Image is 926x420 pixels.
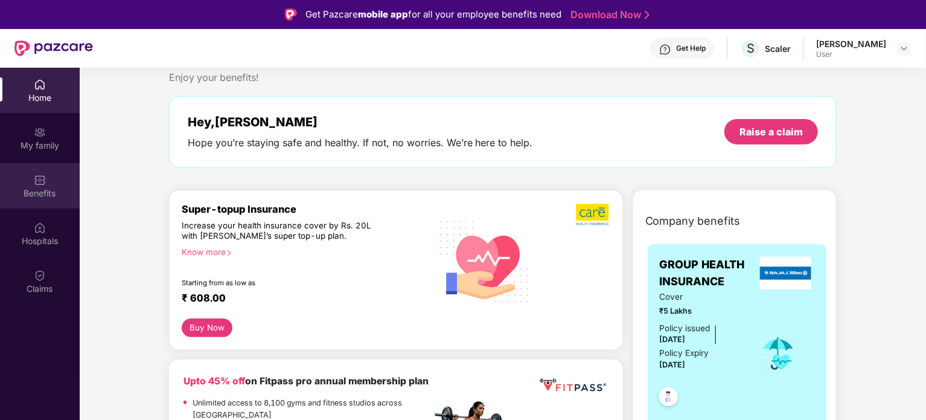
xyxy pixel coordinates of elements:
[34,79,46,91] img: svg+xml;base64,PHN2ZyBpZD0iSG9tZSIgeG1sbnM9Imh0dHA6Ly93d3cudzMub3JnLzIwMDAvc3ZnIiB3aWR0aD0iMjAiIG...
[432,206,539,315] img: svg+xml;base64,PHN2ZyB4bWxucz0iaHR0cDovL3d3dy53My5vcmcvMjAwMC9zdmciIHhtbG5zOnhsaW5rPSJodHRwOi8vd3...
[358,8,408,20] strong: mobile app
[169,71,837,84] div: Enjoy your benefits!
[660,291,742,303] span: Cover
[537,374,608,396] img: fppp.png
[760,257,812,289] img: insurerLogo
[645,213,741,230] span: Company benefits
[759,334,798,373] img: icon
[305,7,561,22] div: Get Pazcare for all your employee benefits need
[659,44,671,56] img: svg+xml;base64,PHN2ZyBpZD0iSGVscC0zMngzMiIgeG1sbnM9Imh0dHA6Ly93d3cudzMub3JnLzIwMDAvc3ZnIiB3aWR0aD...
[739,125,803,138] div: Raise a claim
[570,8,646,21] a: Download Now
[188,137,533,149] div: Hope you’re staying safe and healthy. If not, no worries. We’re here to help.
[660,347,709,360] div: Policy Expiry
[184,375,429,387] b: on Fitpass pro annual membership plan
[660,335,686,344] span: [DATE]
[34,126,46,138] img: svg+xml;base64,PHN2ZyB3aWR0aD0iMjAiIGhlaWdodD0iMjAiIHZpZXdCb3g9IjAgMCAyMCAyMCIgZmlsbD0ibm9uZSIgeG...
[747,41,755,56] span: S
[182,279,380,287] div: Starting from as low as
[676,44,706,53] div: Get Help
[660,322,710,335] div: Policy issued
[660,256,757,291] span: GROUP HEALTH INSURANCE
[188,115,533,129] div: Hey, [PERSON_NAME]
[182,318,233,337] button: Buy Now
[14,40,93,56] img: New Pazcare Logo
[34,174,46,186] img: svg+xml;base64,PHN2ZyBpZD0iQmVuZWZpdHMiIHhtbG5zPSJodHRwOi8vd3d3LnczLm9yZy8yMDAwL3N2ZyIgd2lkdGg9Ij...
[226,250,232,256] span: right
[660,305,742,317] span: ₹5 Lakhs
[660,360,686,369] span: [DATE]
[765,43,791,54] div: Scaler
[182,292,420,306] div: ₹ 608.00
[182,203,432,215] div: Super-topup Insurance
[816,50,886,59] div: User
[899,44,909,53] img: svg+xml;base64,PHN2ZyBpZD0iRHJvcGRvd24tMzJ4MzIiIHhtbG5zPSJodHRwOi8vd3d3LnczLm9yZy8yMDAwL3N2ZyIgd2...
[285,8,297,21] img: Logo
[816,38,886,50] div: [PERSON_NAME]
[34,270,46,282] img: svg+xml;base64,PHN2ZyBpZD0iQ2xhaW0iIHhtbG5zPSJodHRwOi8vd3d3LnczLm9yZy8yMDAwL3N2ZyIgd2lkdGg9IjIwIi...
[654,384,683,413] img: svg+xml;base64,PHN2ZyB4bWxucz0iaHR0cDovL3d3dy53My5vcmcvMjAwMC9zdmciIHdpZHRoPSI0OC45NDMiIGhlaWdodD...
[182,247,424,256] div: Know more
[645,8,650,21] img: Stroke
[576,203,610,226] img: b5dec4f62d2307b9de63beb79f102df3.png
[182,221,380,242] div: Increase your health insurance cover by Rs. 20L with [PERSON_NAME]’s super top-up plan.
[34,222,46,234] img: svg+xml;base64,PHN2ZyBpZD0iSG9zcGl0YWxzIiB4bWxucz0iaHR0cDovL3d3dy53My5vcmcvMjAwMC9zdmciIHdpZHRoPS...
[184,375,245,387] b: Upto 45% off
